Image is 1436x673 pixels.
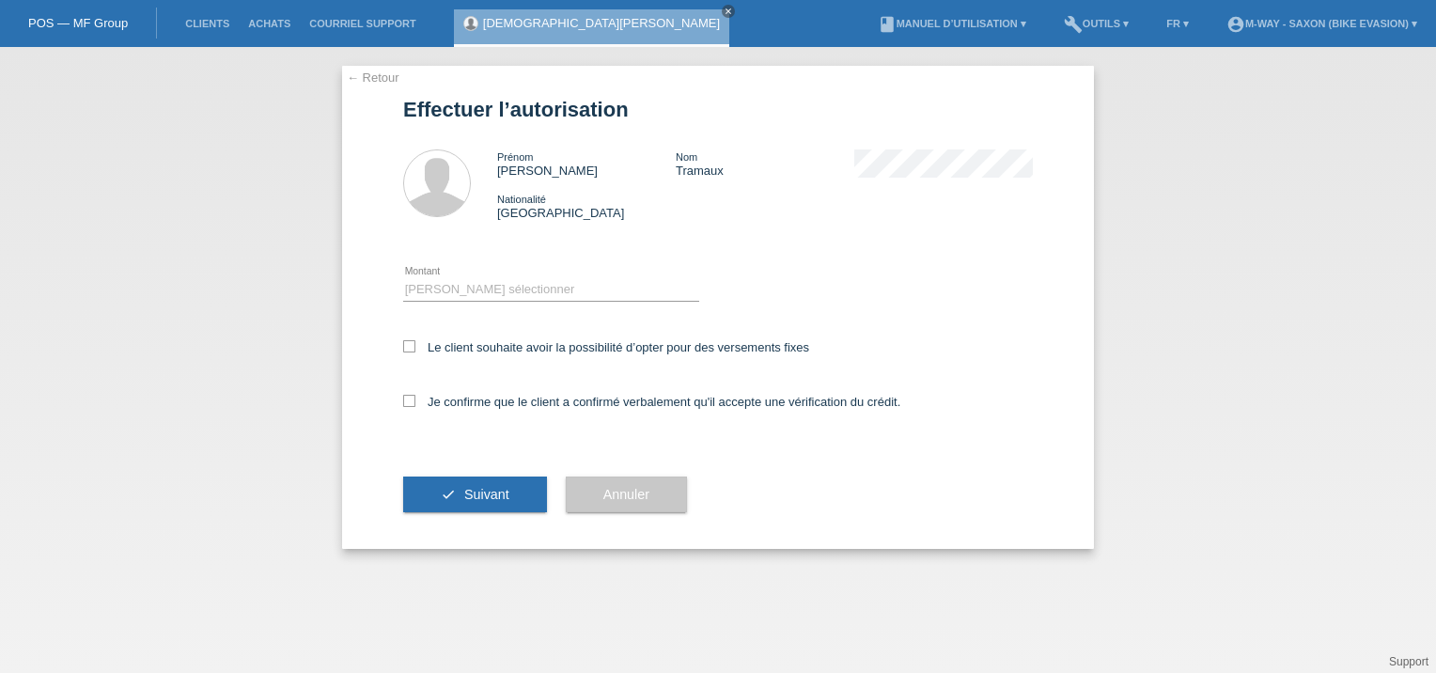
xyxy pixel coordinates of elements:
button: Annuler [566,477,687,512]
a: FR ▾ [1157,18,1198,29]
i: book [878,15,897,34]
a: [DEMOGRAPHIC_DATA][PERSON_NAME] [483,16,720,30]
div: [GEOGRAPHIC_DATA] [497,192,676,220]
span: Nationalité [497,194,546,205]
a: buildOutils ▾ [1054,18,1138,29]
a: Support [1389,655,1428,668]
a: bookManuel d’utilisation ▾ [868,18,1036,29]
div: Tramaux [676,149,854,178]
a: ← Retour [347,70,399,85]
i: check [441,487,456,502]
button: check Suivant [403,477,547,512]
span: Suivant [464,487,509,502]
span: Annuler [603,487,649,502]
a: Clients [176,18,239,29]
i: close [724,7,733,16]
i: account_circle [1226,15,1245,34]
a: Courriel Support [300,18,425,29]
span: Nom [676,151,697,163]
label: Je confirme que le client a confirmé verbalement qu'il accepte une vérification du crédit. [403,395,900,409]
a: Achats [239,18,300,29]
label: Le client souhaite avoir la possibilité d’opter pour des versements fixes [403,340,809,354]
a: POS — MF Group [28,16,128,30]
a: account_circlem-way - Saxon (Bike Evasion) ▾ [1217,18,1427,29]
span: Prénom [497,151,534,163]
a: close [722,5,735,18]
i: build [1064,15,1083,34]
h1: Effectuer l’autorisation [403,98,1033,121]
div: [PERSON_NAME] [497,149,676,178]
